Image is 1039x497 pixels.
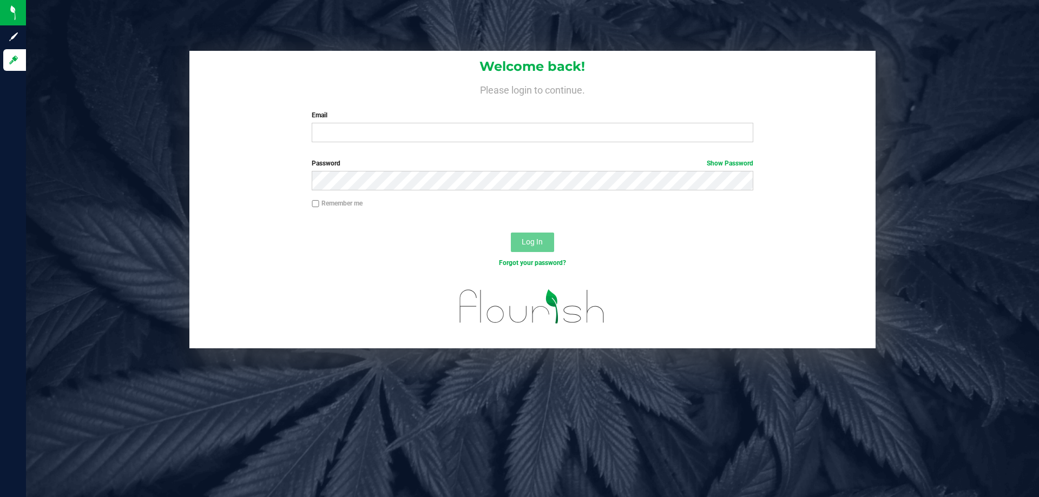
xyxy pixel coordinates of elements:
[707,160,753,167] a: Show Password
[189,59,876,74] h1: Welcome back!
[446,279,618,334] img: flourish_logo.svg
[499,259,566,267] a: Forgot your password?
[522,237,543,246] span: Log In
[189,82,876,95] h4: Please login to continue.
[8,31,19,42] inline-svg: Sign up
[312,200,319,208] input: Remember me
[312,198,363,208] label: Remember me
[312,110,753,120] label: Email
[8,55,19,65] inline-svg: Log in
[312,160,340,167] span: Password
[511,233,554,252] button: Log In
